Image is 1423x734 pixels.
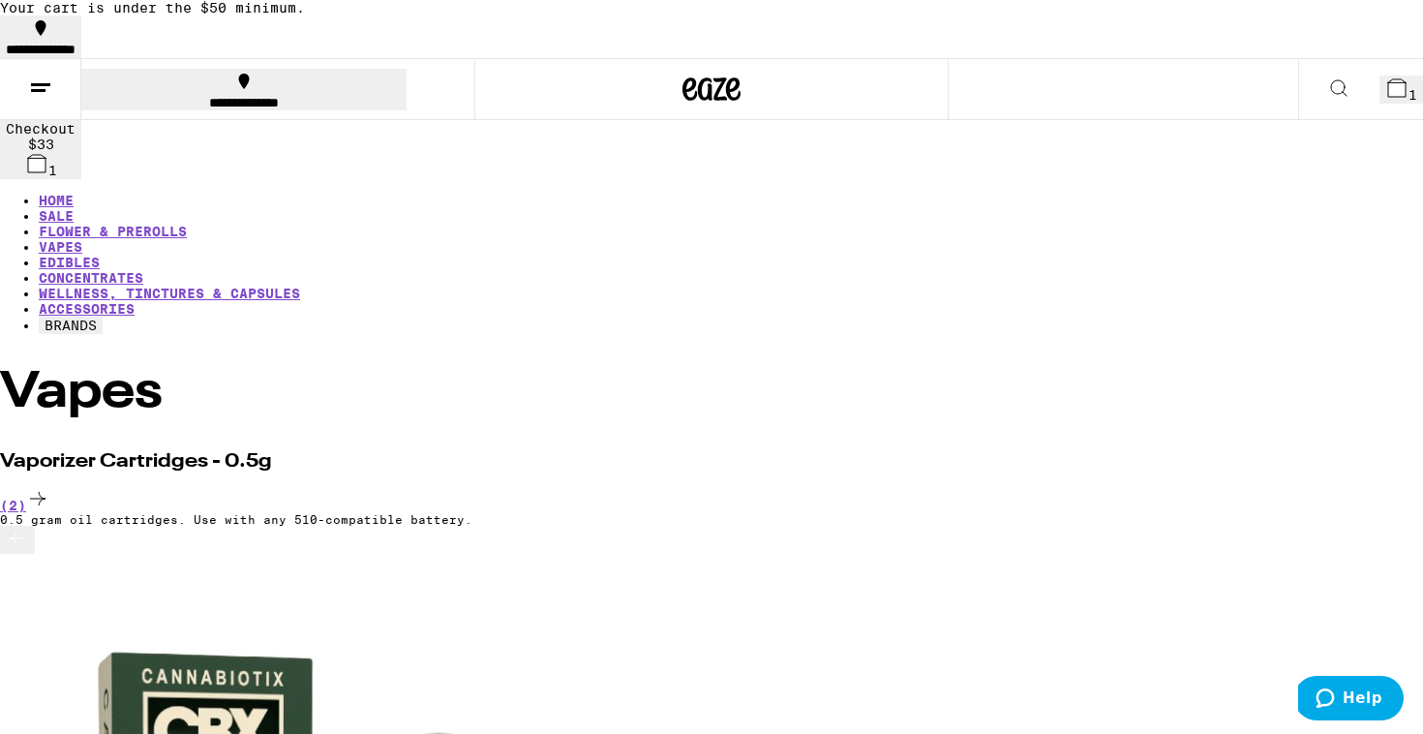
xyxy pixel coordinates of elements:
[1379,76,1423,104] button: 1
[6,137,76,152] div: $ 33
[39,224,187,239] a: FLOWER & PREROLLS
[39,239,82,255] a: VAPES
[1408,87,1417,103] span: 1
[39,286,300,301] a: WELLNESS, TINCTURES & CAPSULES
[39,255,100,270] a: EDIBLES
[39,208,74,224] a: SALE
[39,193,74,208] a: HOME
[6,121,76,137] div: Checkout
[39,270,143,286] a: CONCENTRATES
[39,301,135,317] a: ACCESSORIES
[1298,676,1404,724] iframe: Opens a widget where you can find more information
[39,317,103,334] button: BRANDS
[48,163,57,178] span: 1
